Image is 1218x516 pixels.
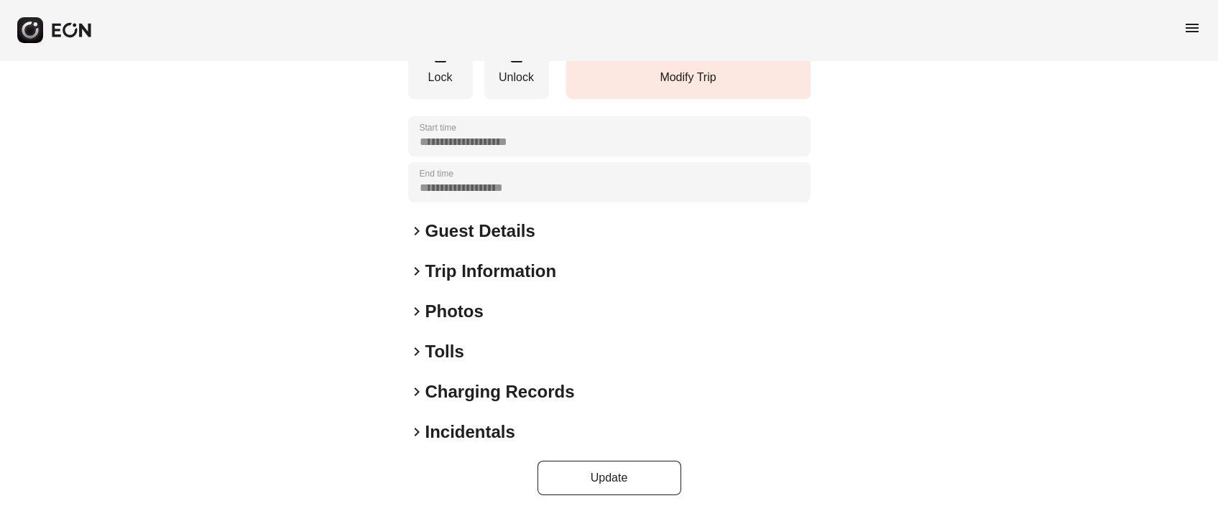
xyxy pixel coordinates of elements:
span: keyboard_arrow_right [408,423,425,441]
span: keyboard_arrow_right [408,263,425,280]
h2: Photos [425,300,484,323]
span: keyboard_arrow_right [408,303,425,320]
button: Unlock [484,39,549,99]
h2: Charging Records [425,380,575,403]
button: Lock [408,39,473,99]
button: Update [538,461,681,495]
p: Lock [415,69,466,86]
button: Modify Trip [566,39,811,99]
p: Unlock [492,69,542,86]
span: menu [1184,19,1201,37]
h2: Guest Details [425,220,535,243]
span: keyboard_arrow_right [408,343,425,360]
h2: Tolls [425,340,464,363]
h2: Incidentals [425,421,515,444]
p: Modify Trip [573,69,803,86]
span: keyboard_arrow_right [408,222,425,240]
h2: Trip Information [425,260,557,283]
span: keyboard_arrow_right [408,383,425,400]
